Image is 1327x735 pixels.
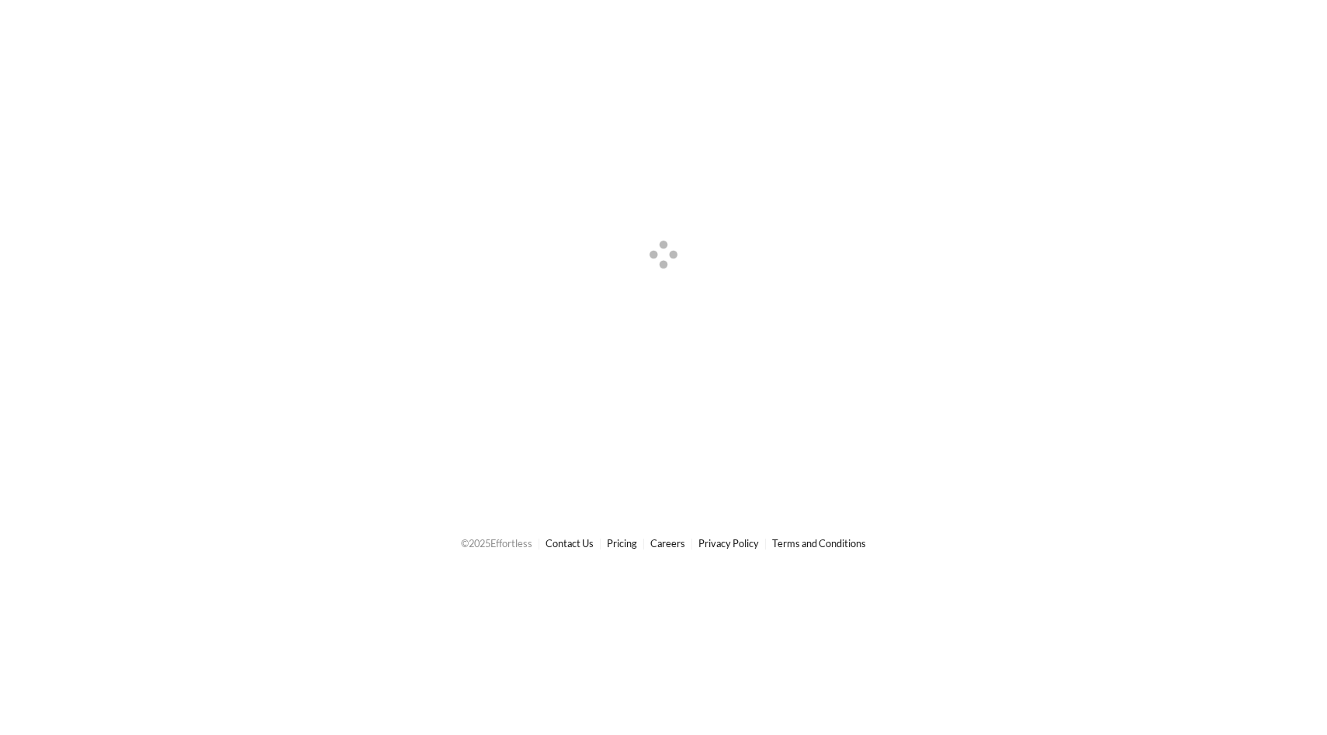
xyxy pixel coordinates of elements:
a: Pricing [607,537,637,550]
a: Privacy Policy [698,537,759,550]
span: © 2025 Effortless [461,537,532,550]
a: Contact Us [546,537,594,550]
a: Terms and Conditions [772,537,866,550]
a: Careers [650,537,685,550]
